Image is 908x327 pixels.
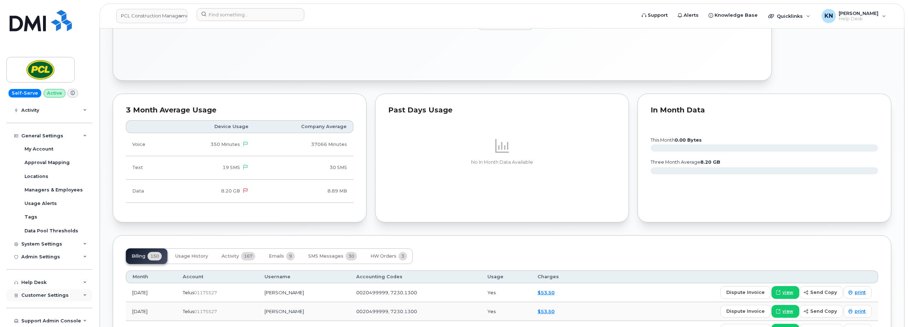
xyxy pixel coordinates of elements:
[720,305,771,318] button: dispute invoice
[221,253,239,259] span: Activity
[194,290,217,295] span: 01175527
[650,137,702,143] text: this month
[183,290,194,295] span: Telus
[346,252,357,260] span: 30
[824,12,833,20] span: KN
[673,8,704,22] a: Alerts
[771,286,799,299] a: view
[839,16,878,22] span: Help Desk
[799,286,843,299] button: send copy
[126,107,353,114] div: 3 Month Average Usage
[810,289,837,296] span: send copy
[726,308,765,315] span: dispute invoice
[399,252,407,260] span: 3
[241,252,255,260] span: 167
[720,286,771,299] button: dispute invoice
[175,253,208,259] span: Usage History
[481,270,532,283] th: Usage
[126,270,176,283] th: Month
[855,308,866,315] span: print
[704,8,763,22] a: Knowledge Base
[844,305,872,318] a: print
[637,8,673,22] a: Support
[538,290,555,295] a: $53.50
[255,156,353,179] td: 30 SMS
[855,289,866,296] span: print
[783,289,793,296] span: view
[350,270,481,283] th: Accounting Codes
[684,12,699,19] span: Alerts
[223,165,240,170] span: 19 SMS
[126,133,170,156] td: Voice
[650,159,720,165] text: three month average
[126,180,170,203] td: Data
[538,308,555,314] a: $53.50
[839,10,878,16] span: [PERSON_NAME]
[648,12,668,19] span: Support
[183,308,194,314] span: Telus
[481,283,532,302] td: Yes
[308,253,343,259] span: SMS Messages
[783,308,793,315] span: view
[176,270,258,283] th: Account
[255,180,353,203] td: 8.89 MB
[651,107,878,114] div: In Month Data
[258,302,349,321] td: [PERSON_NAME]
[531,270,591,283] th: Charges
[258,270,349,283] th: Username
[771,305,799,318] a: view
[799,305,843,318] button: send copy
[370,253,396,259] span: HW Orders
[221,188,240,194] span: 8.20 GB
[170,120,255,133] th: Device Usage
[258,283,349,302] td: [PERSON_NAME]
[286,252,295,260] span: 9
[356,308,417,314] span: 0020499999, 7230.1300
[194,309,217,314] span: 01175527
[777,13,803,19] span: Quicklinks
[700,159,720,165] tspan: 8.20 GB
[356,290,417,295] span: 0020499999, 7230.1300
[255,133,353,156] td: 37066 Minutes
[126,156,170,179] td: Text
[817,9,891,23] div: Khanh Nguyen
[726,289,765,296] span: dispute invoice
[255,120,353,133] th: Company Average
[763,9,815,23] div: Quicklinks
[715,12,758,19] span: Knowledge Base
[481,302,532,321] td: Yes
[388,159,616,165] p: No In Month Data Available
[388,107,616,114] div: Past Days Usage
[126,283,176,302] td: [DATE]
[844,286,872,299] a: print
[210,142,240,147] span: 350 Minutes
[126,302,176,321] td: [DATE]
[197,8,304,21] input: Find something...
[269,253,284,259] span: Emails
[675,137,702,143] tspan: 0.00 Bytes
[810,308,837,315] span: send copy
[116,9,187,23] a: PCL Construction Management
